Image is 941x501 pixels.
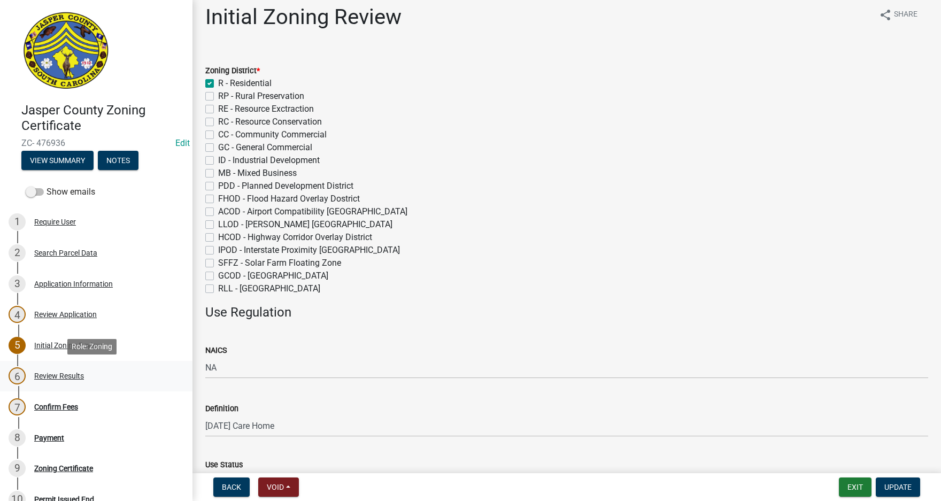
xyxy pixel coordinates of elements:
button: shareShare [870,4,926,25]
label: PDD - Planned Development District [218,180,353,192]
div: Application Information [34,280,113,288]
div: Confirm Fees [34,403,78,411]
button: Exit [839,477,871,497]
div: Review Results [34,372,84,380]
label: SFFZ - Solar Farm Floating Zone [218,257,341,269]
button: Update [876,477,920,497]
label: RE - Resource Exctraction [218,103,314,115]
label: Zoning District [205,67,260,75]
img: Jasper County, South Carolina [21,11,111,91]
div: 2 [9,244,26,261]
div: Require User [34,218,76,226]
div: 9 [9,460,26,477]
div: 4 [9,306,26,323]
label: MB - Mixed Business [218,167,297,180]
label: RP - Rural Preservation [218,90,304,103]
div: Search Parcel Data [34,249,97,257]
button: Back [213,477,250,497]
h1: Initial Zoning Review [205,4,402,30]
label: Definition [205,405,238,413]
div: Zoning Certificate [34,465,93,472]
h4: Use Regulation [205,305,928,320]
a: Edit [175,138,190,148]
i: share [879,9,892,21]
span: Back [222,483,241,491]
label: LLOD - [PERSON_NAME] [GEOGRAPHIC_DATA] [218,218,392,231]
wm-modal-confirm: Notes [98,157,138,165]
label: Show emails [26,186,95,198]
wm-modal-confirm: Edit Application Number [175,138,190,148]
wm-modal-confirm: Summary [21,157,94,165]
div: 3 [9,275,26,292]
label: FHOD - Flood Hazard Overlay Dostrict [218,192,360,205]
span: ZC- 476936 [21,138,171,148]
div: 7 [9,398,26,415]
label: ID - Industrial Development [218,154,320,167]
label: NAICS [205,347,227,354]
div: 1 [9,213,26,230]
label: RLL - [GEOGRAPHIC_DATA] [218,282,320,295]
label: HCOD - Highway Corridor Overlay District [218,231,372,244]
div: 6 [9,367,26,384]
label: GC - General Commercial [218,141,312,154]
span: Share [894,9,917,21]
div: Initial Zoning Review [34,342,102,349]
label: CC - Community Commercial [218,128,327,141]
label: IPOD - Interstate Proximity [GEOGRAPHIC_DATA] [218,244,400,257]
button: View Summary [21,151,94,170]
div: Payment [34,434,64,442]
label: ACOD - Airport Compatibility [GEOGRAPHIC_DATA] [218,205,407,218]
button: Void [258,477,299,497]
span: Void [267,483,284,491]
label: GCOD - [GEOGRAPHIC_DATA] [218,269,328,282]
label: RC - Resource Conservation [218,115,322,128]
span: Update [884,483,912,491]
div: Role: Zoning [67,339,117,354]
label: R - Residential [218,77,272,90]
button: Notes [98,151,138,170]
div: Review Application [34,311,97,318]
h4: Jasper County Zoning Certificate [21,103,184,134]
div: 5 [9,337,26,354]
div: 8 [9,429,26,446]
label: Use Status [205,461,243,469]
